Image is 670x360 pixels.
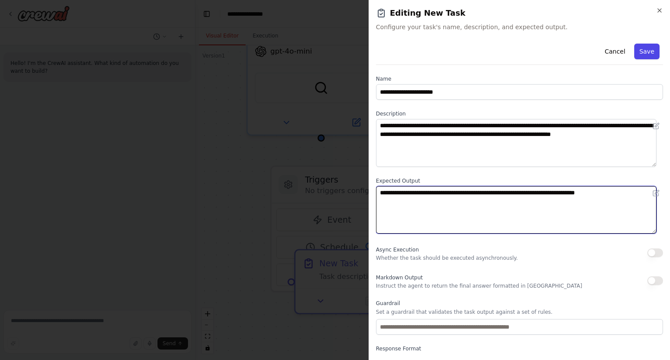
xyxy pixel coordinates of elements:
[376,177,663,184] label: Expected Output
[376,7,663,19] h2: Editing New Task
[376,275,423,281] span: Markdown Output
[376,345,663,352] label: Response Format
[376,247,419,253] span: Async Execution
[376,300,663,307] label: Guardrail
[376,110,663,117] label: Description
[376,282,582,289] p: Instruct the agent to return the final answer formatted in [GEOGRAPHIC_DATA]
[599,44,630,59] button: Cancel
[376,255,518,262] p: Whether the task should be executed asynchronously.
[634,44,660,59] button: Save
[651,121,661,131] button: Open in editor
[376,75,663,82] label: Name
[651,188,661,198] button: Open in editor
[376,23,663,31] span: Configure your task's name, description, and expected output.
[376,309,663,316] p: Set a guardrail that validates the task output against a set of rules.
